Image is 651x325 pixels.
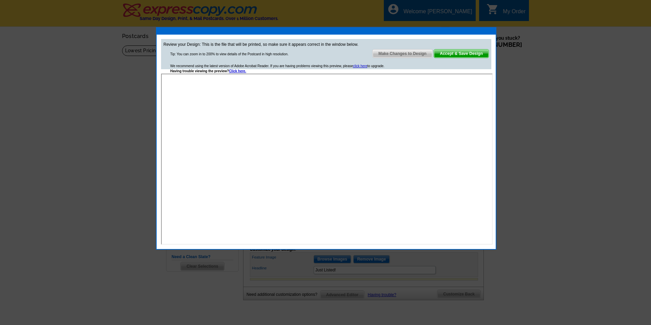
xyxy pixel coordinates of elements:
[161,39,491,69] div: Review your Design: This is the file that will be printed, so make sure it appears correct in the...
[515,167,651,325] iframe: LiveChat chat widget
[434,50,489,58] span: Accept & Save Design
[170,69,246,73] strong: Having trouble viewing the preview?
[434,49,489,58] a: Accept & Save Design
[170,52,289,57] div: Tip: You can zoom in to 200% to view details of the Postcard in high resolution.
[170,63,384,74] div: We recommend using the latest version of Adobe Acrobat Reader. If you are having problems viewing...
[353,64,367,68] a: click here
[373,50,432,58] span: Make Changes to Design
[229,69,246,73] a: Click here.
